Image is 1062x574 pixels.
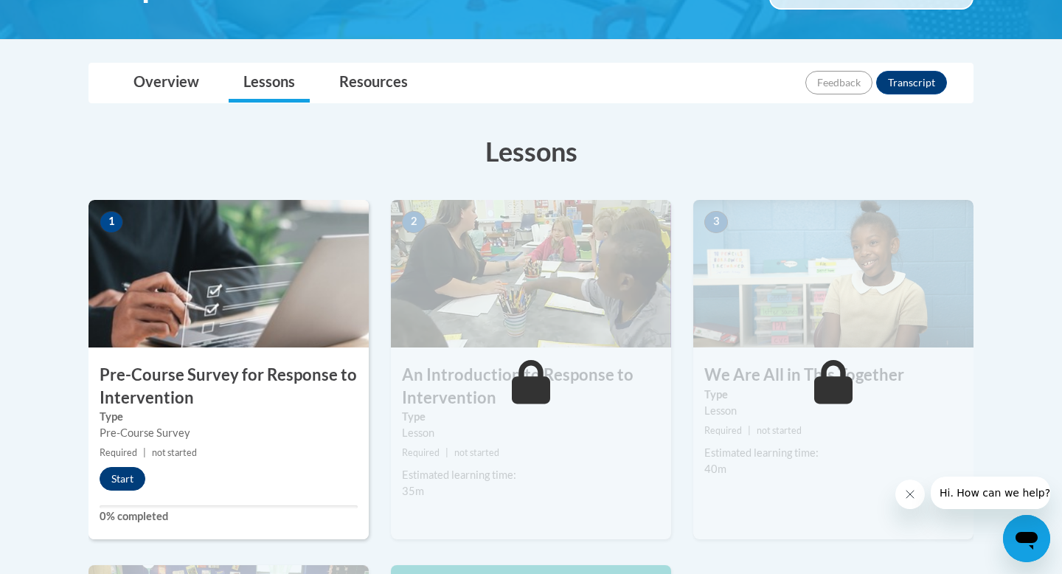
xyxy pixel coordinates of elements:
span: Required [704,425,742,436]
h3: An Introduction to Response to Intervention [391,364,671,409]
button: Start [100,467,145,491]
div: Estimated learning time: [704,445,962,461]
button: Feedback [805,71,872,94]
h3: Lessons [88,133,974,170]
span: 3 [704,211,728,233]
h3: Pre-Course Survey for Response to Intervention [88,364,369,409]
iframe: Button to launch messaging window [1003,515,1050,562]
button: Transcript [876,71,947,94]
a: Overview [119,63,214,103]
span: | [748,425,751,436]
div: Pre-Course Survey [100,425,358,441]
label: Type [402,409,660,425]
span: 2 [402,211,426,233]
span: | [445,447,448,458]
span: not started [454,447,499,458]
span: | [143,447,146,458]
h3: We Are All in This Together [693,364,974,387]
span: not started [757,425,802,436]
img: Course Image [693,200,974,347]
iframe: Close message [895,480,925,509]
div: Lesson [704,403,962,419]
label: Type [100,409,358,425]
span: Required [100,447,137,458]
span: Required [402,447,440,458]
a: Resources [324,63,423,103]
div: Lesson [402,425,660,441]
iframe: Message from company [931,477,1050,509]
img: Course Image [391,200,671,347]
span: 40m [704,463,726,475]
img: Course Image [88,200,369,347]
span: 1 [100,211,123,233]
label: Type [704,387,962,403]
div: Estimated learning time: [402,467,660,483]
span: not started [152,447,197,458]
span: 35m [402,485,424,497]
a: Lessons [229,63,310,103]
label: 0% completed [100,508,358,525]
